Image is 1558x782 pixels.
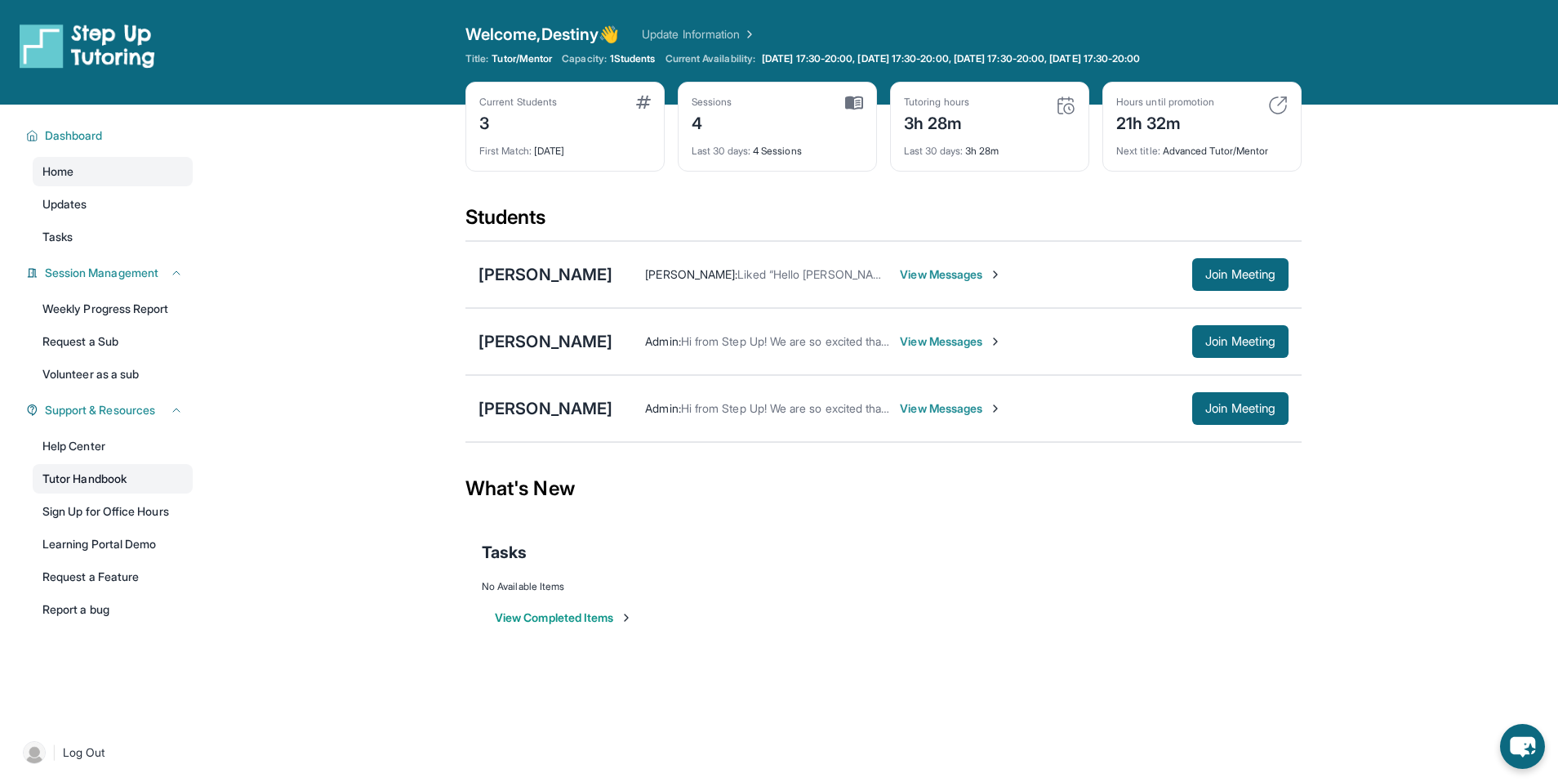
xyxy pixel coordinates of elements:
div: 4 [692,109,732,135]
div: 3h 28m [904,135,1075,158]
span: Tutor/Mentor [492,52,552,65]
div: 21h 32m [1116,109,1214,135]
div: No Available Items [482,580,1285,593]
img: Chevron-Right [989,335,1002,348]
button: Dashboard [38,127,183,144]
a: Tutor Handbook [33,464,193,494]
span: [DATE] 17:30-20:00, [DATE] 17:30-20:00, [DATE] 17:30-20:00, [DATE] 17:30-20:00 [762,52,1140,65]
span: Capacity: [562,52,607,65]
span: 1 Students [610,52,656,65]
div: 3 [479,109,557,135]
span: Last 30 days : [692,145,750,157]
div: 3h 28m [904,109,969,135]
img: Chevron Right [740,26,756,42]
div: Hours until promotion [1116,96,1214,109]
button: Session Management [38,265,183,281]
a: |Log Out [16,735,193,771]
img: user-img [23,741,46,764]
div: [PERSON_NAME] [479,263,612,286]
div: Tutoring hours [904,96,969,109]
span: Join Meeting [1205,270,1275,279]
div: [PERSON_NAME] [479,397,612,420]
span: First Match : [479,145,532,157]
button: Join Meeting [1192,325,1289,358]
div: What's New [465,453,1302,525]
div: [PERSON_NAME] [479,330,612,353]
a: Sign Up for Office Hours [33,497,193,526]
a: Request a Feature [33,562,193,592]
a: Update Information [642,26,756,42]
div: [DATE] [479,135,651,158]
span: | [52,743,56,762]
div: Students [465,204,1302,240]
img: card [636,96,651,109]
a: Volunteer as a sub [33,360,193,389]
img: card [1268,96,1288,115]
span: Updates [42,196,87,212]
img: Chevron-Right [989,268,1002,281]
span: Last 30 days : [904,145,963,157]
img: card [1056,96,1075,115]
img: card [845,96,863,110]
button: Support & Resources [38,402,183,418]
img: Chevron-Right [989,402,1002,415]
a: Tasks [33,222,193,252]
span: Admin : [645,334,680,348]
a: Updates [33,190,193,219]
span: Join Meeting [1205,337,1275,346]
span: Dashboard [45,127,103,144]
a: Help Center [33,431,193,461]
span: View Messages [900,400,1002,417]
span: Tasks [482,541,527,564]
span: View Messages [900,266,1002,283]
span: Hi from Step Up! We are so excited that you are matched with one another. We hope that you have a... [681,334,1378,348]
div: 4 Sessions [692,135,863,158]
span: Join Meeting [1205,404,1275,413]
span: View Messages [900,333,1002,350]
span: Log Out [63,744,105,761]
span: Next title : [1116,145,1160,157]
span: Tasks [42,229,73,245]
button: View Completed Items [495,610,633,626]
span: Welcome, Destiny 👋 [465,23,619,46]
button: Join Meeting [1192,258,1289,291]
img: logo [20,23,155,69]
a: Report a bug [33,595,193,624]
button: chat-button [1500,724,1545,769]
a: Request a Sub [33,327,193,356]
button: Join Meeting [1192,392,1289,425]
span: Liked “Hello [PERSON_NAME], quick reminder about [PERSON_NAME]'s session [DATE], at 6:30!” [737,267,1240,281]
span: [PERSON_NAME] : [645,267,737,281]
div: Advanced Tutor/Mentor [1116,135,1288,158]
div: Current Students [479,96,557,109]
span: Home [42,163,73,180]
span: Admin : [645,401,680,415]
span: Support & Resources [45,402,155,418]
a: Weekly Progress Report [33,294,193,324]
a: [DATE] 17:30-20:00, [DATE] 17:30-20:00, [DATE] 17:30-20:00, [DATE] 17:30-20:00 [759,52,1143,65]
a: Home [33,157,193,186]
span: Title: [465,52,488,65]
span: Current Availability: [665,52,755,65]
div: Sessions [692,96,732,109]
a: Learning Portal Demo [33,530,193,559]
span: Session Management [45,265,158,281]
